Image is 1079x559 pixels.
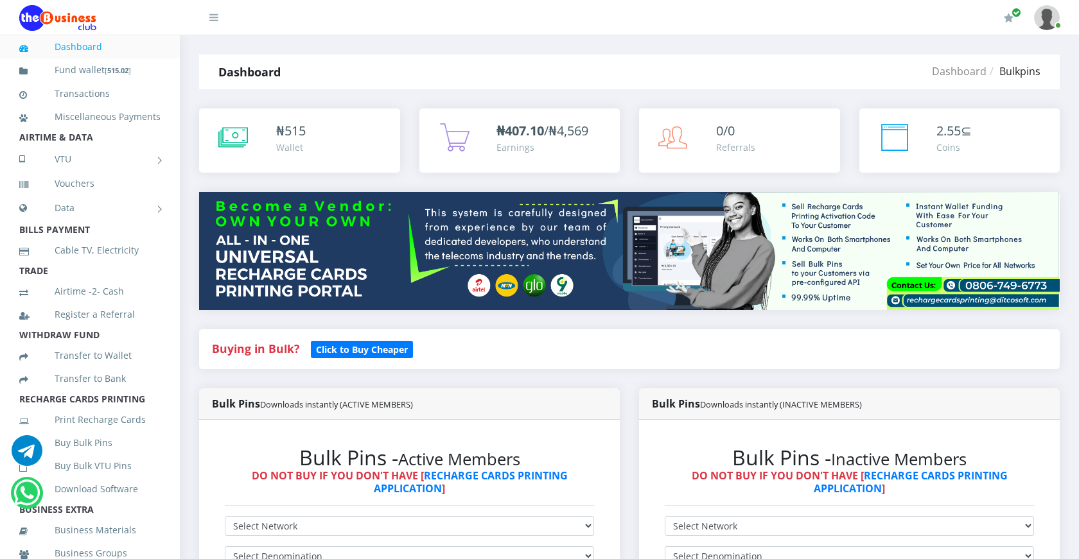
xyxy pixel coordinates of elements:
[19,236,161,265] a: Cable TV, Electricity
[218,64,281,80] strong: Dashboard
[19,405,161,434] a: Print Recharge Cards
[19,169,161,198] a: Vouchers
[665,445,1034,470] h2: Bulk Pins -
[285,122,306,139] span: 515
[374,469,568,495] a: RECHARGE CARDS PRINTING APPLICATION
[19,451,161,481] a: Buy Bulk VTU Pins
[311,341,413,356] a: Click to Buy Cheaper
[936,121,972,141] div: ⊆
[692,469,1008,495] strong: DO NOT BUY IF YOU DON'T HAVE [ ]
[814,469,1008,495] a: RECHARGE CARDS PRINTING APPLICATION
[987,64,1040,79] li: Bulkpins
[1034,5,1060,30] img: User
[700,399,862,410] small: Downloads instantly (INACTIVE MEMBERS)
[19,474,161,504] a: Download Software
[107,65,128,75] b: 515.02
[199,108,400,173] a: ₦515 Wallet
[496,141,588,154] div: Earnings
[716,141,755,154] div: Referrals
[19,300,161,329] a: Register a Referral
[276,121,306,141] div: ₦
[831,448,967,470] small: Inactive Members
[252,469,568,495] strong: DO NOT BUY IF YOU DON'T HAVE [ ]
[19,428,161,458] a: Buy Bulk Pins
[19,102,161,132] a: Miscellaneous Payments
[19,143,161,175] a: VTU
[19,192,161,224] a: Data
[12,445,42,466] a: Chat for support
[496,122,544,139] b: ₦407.10
[652,397,862,411] strong: Bulk Pins
[419,108,620,173] a: ₦407.10/₦4,569 Earnings
[212,397,413,411] strong: Bulk Pins
[19,5,96,31] img: Logo
[316,343,408,356] b: Click to Buy Cheaper
[932,64,987,78] a: Dashboard
[276,141,306,154] div: Wallet
[212,341,299,356] strong: Buying in Bulk?
[105,65,131,75] small: [ ]
[19,79,161,108] a: Transactions
[496,122,588,139] span: /₦4,569
[19,277,161,306] a: Airtime -2- Cash
[398,448,520,470] small: Active Members
[639,108,840,173] a: 0/0 Referrals
[19,341,161,370] a: Transfer to Wallet
[225,445,594,470] h2: Bulk Pins -
[19,32,161,62] a: Dashboard
[1012,8,1021,17] span: Renew/Upgrade Subscription
[13,487,40,508] a: Chat for support
[19,515,161,545] a: Business Materials
[936,122,961,139] span: 2.55
[1004,13,1013,23] i: Renew/Upgrade Subscription
[260,399,413,410] small: Downloads instantly (ACTIVE MEMBERS)
[936,141,972,154] div: Coins
[19,364,161,393] a: Transfer to Bank
[716,122,735,139] span: 0/0
[19,55,161,85] a: Fund wallet[515.02]
[199,192,1060,310] img: multitenant_rcp.png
